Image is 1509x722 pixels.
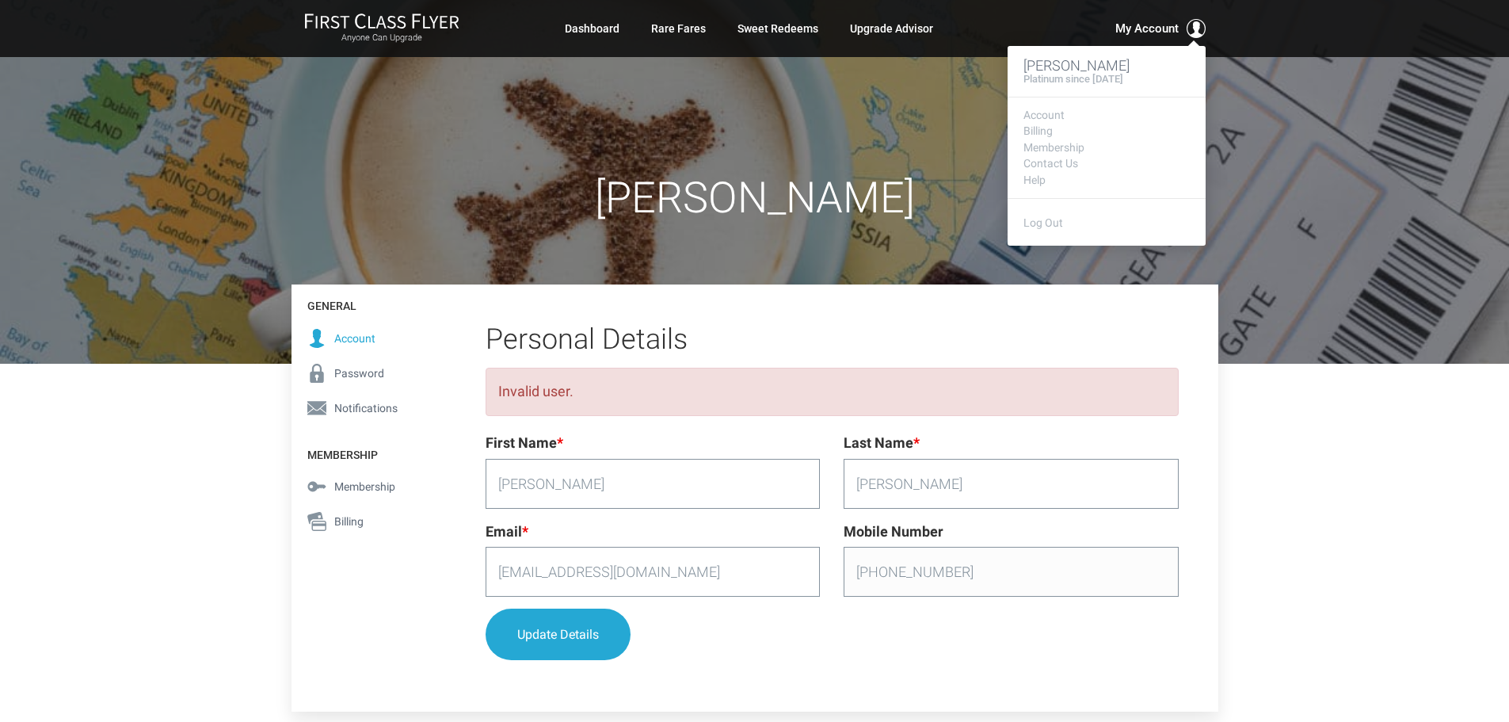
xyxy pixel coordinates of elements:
[304,13,459,44] a: First Class FlyerAnyone Can Upgrade
[651,14,706,43] a: Rare Fares
[1023,142,1190,154] a: Membership
[1023,74,1123,85] h4: Platinum since [DATE]
[1023,125,1190,137] a: Billing
[304,32,459,44] small: Anyone Can Upgrade
[292,174,1218,221] h1: [PERSON_NAME]
[844,432,920,455] label: Last Name
[334,399,398,417] span: Notifications
[737,14,818,43] a: Sweet Redeems
[292,391,446,426] a: Notifications
[850,14,933,43] a: Upgrade Advisor
[1115,19,1179,38] span: My Account
[334,330,375,347] span: Account
[1023,109,1190,121] a: Account
[1023,58,1190,74] h3: [PERSON_NAME]
[292,504,446,539] a: Billing
[486,521,528,544] label: Email
[334,478,395,495] span: Membership
[844,521,943,544] label: Mobile Number
[292,469,446,504] a: Membership
[486,432,1179,673] form: Profile - Personal Details
[334,365,384,382] span: Password
[1115,19,1206,38] button: My Account
[486,609,631,660] button: Update Details
[486,368,1179,416] div: Invalid user.
[334,513,364,530] span: Billing
[1023,158,1190,170] a: Contact Us
[486,432,563,455] label: First Name
[565,14,619,43] a: Dashboard
[1023,216,1063,229] a: Log Out
[486,324,1179,356] h2: Personal Details
[292,356,446,391] a: Password
[292,434,446,469] h4: Membership
[1023,174,1190,186] a: Help
[292,321,446,356] a: Account
[292,285,446,320] h4: General
[304,13,459,29] img: First Class Flyer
